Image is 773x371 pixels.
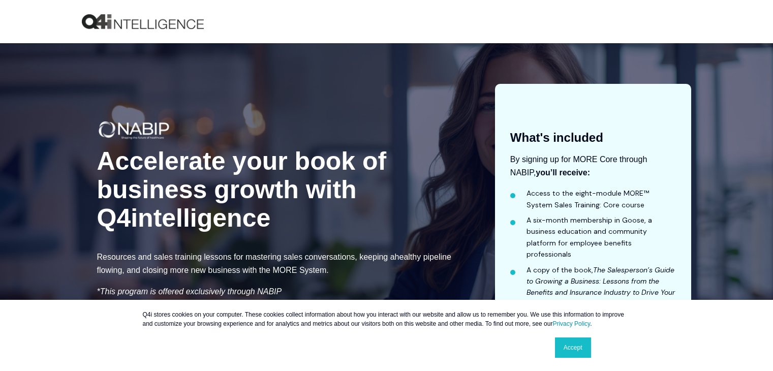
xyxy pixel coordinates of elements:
a: Accept [555,337,591,358]
span: healthy pipeline flowing, and closing more new business with the MORE System. [97,253,451,274]
p: Resources and sales training lessons for mastering sales conversations, keeping a [97,251,470,277]
em: The Salesperson’s Guide to Growing a Business: Lessons from the Benefits and Insurance Industry t... [527,265,675,308]
li: Access to the eight-module MORE™ System Sales Training: Core course [527,188,676,210]
img: Q4intelligence, LLC logo [82,14,204,29]
a: Back to Home [82,14,204,29]
li: A six-month membership in Goose, a business education and community platform for employee benefit... [527,214,676,260]
div: Accelerate your book of business growth with Q4intelligence [97,147,470,232]
li: A copy of the book, [527,264,676,310]
p: By signing up for MORE Core through NABIP, [510,153,676,179]
img: NABIP_Logos_Logo 1_White-1 [97,119,172,142]
strong: you’ll receive: [536,168,590,177]
div: What's included [510,133,603,143]
p: Q4i stores cookies on your computer. These cookies collect information about how you interact wit... [143,310,631,328]
em: *This program is offered exclusively through NABIP [97,287,282,296]
a: Privacy Policy [552,320,590,327]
